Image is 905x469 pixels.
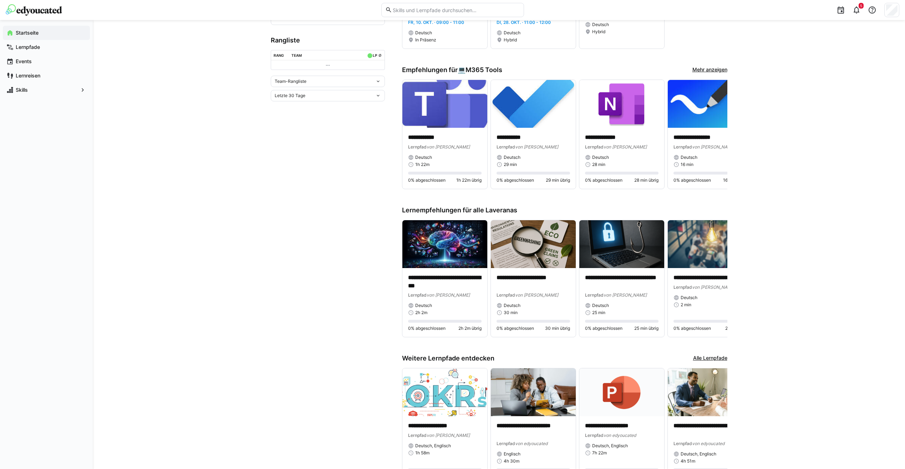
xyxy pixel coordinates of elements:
[408,292,427,298] span: Lernpfad
[692,66,727,74] a: Mehr anzeigen
[275,79,306,84] span: Team-Rangliste
[378,52,382,58] a: ø
[497,441,515,446] span: Lernpfad
[585,144,604,150] span: Lernpfad
[692,441,724,446] span: von edyoucated
[673,284,692,290] span: Lernpfad
[681,451,716,457] span: Deutsch, Englisch
[291,53,302,57] div: Team
[681,302,691,308] span: 2 min
[515,441,548,446] span: von edyoucated
[592,155,609,160] span: Deutsch
[673,441,692,446] span: Lernpfad
[497,292,515,298] span: Lernpfad
[673,177,711,183] span: 0% abgeschlossen
[427,292,470,298] span: von [PERSON_NAME]
[604,292,647,298] span: von [PERSON_NAME]
[579,368,664,416] img: image
[681,295,697,301] span: Deutsch
[592,29,605,35] span: Hybrid
[592,22,609,27] span: Deutsch
[271,36,385,44] h3: Rangliste
[274,53,284,57] div: Rang
[585,433,604,438] span: Lernpfad
[415,30,432,36] span: Deutsch
[408,326,446,331] span: 0% abgeschlossen
[592,162,605,167] span: 28 min
[592,303,609,308] span: Deutsch
[515,292,558,298] span: von [PERSON_NAME]
[725,326,747,331] span: 2 min übrig
[466,66,502,74] span: M365 Tools
[456,177,482,183] span: 1h 22m übrig
[402,80,487,128] img: image
[504,310,518,316] span: 30 min
[504,162,517,167] span: 29 min
[693,354,727,362] a: Alle Lernpfade
[860,4,862,8] span: 5
[408,20,464,25] span: Fr, 10. Okt. · 09:00 - 11:00
[402,66,502,74] h3: Empfehlungen für
[402,368,487,416] img: image
[504,37,517,43] span: Hybrid
[427,144,470,150] span: von [PERSON_NAME]
[673,326,711,331] span: 0% abgeschlossen
[408,144,427,150] span: Lernpfad
[408,433,427,438] span: Lernpfad
[415,310,427,316] span: 2h 2m
[634,326,659,331] span: 25 min übrig
[692,284,735,290] span: von [PERSON_NAME]
[402,206,727,214] h3: Lernempfehlungen für alle Laveranas
[458,66,502,74] div: 💻️
[415,162,429,167] span: 1h 22m
[504,155,520,160] span: Deutsch
[491,220,576,268] img: image
[491,368,576,416] img: image
[668,80,753,128] img: image
[592,450,607,456] span: 7h 22m
[497,177,534,183] span: 0% abgeschlossen
[275,93,305,99] span: Letzte 30 Tage
[585,177,622,183] span: 0% abgeschlossen
[491,80,576,128] img: image
[545,326,570,331] span: 30 min übrig
[668,368,753,416] img: image
[497,144,515,150] span: Lernpfad
[458,326,482,331] span: 2h 2m übrig
[668,220,753,268] img: image
[504,30,520,36] span: Deutsch
[504,303,520,308] span: Deutsch
[673,144,692,150] span: Lernpfad
[504,458,519,464] span: 4h 30m
[592,310,605,316] span: 25 min
[415,37,436,43] span: In Präsenz
[634,177,659,183] span: 28 min übrig
[579,80,664,128] img: image
[427,433,470,438] span: von [PERSON_NAME]
[681,155,697,160] span: Deutsch
[373,53,377,57] div: LP
[546,177,570,183] span: 29 min übrig
[604,433,636,438] span: von edyoucated
[681,458,695,464] span: 4h 51m
[415,303,432,308] span: Deutsch
[585,326,622,331] span: 0% abgeschlossen
[415,443,451,449] span: Deutsch, Englisch
[592,443,628,449] span: Deutsch, Englisch
[579,220,664,268] img: image
[585,292,604,298] span: Lernpfad
[692,144,735,150] span: von [PERSON_NAME]
[402,354,494,362] h3: Weitere Lernpfade entdecken
[408,177,446,183] span: 0% abgeschlossen
[681,162,693,167] span: 16 min
[392,7,520,13] input: Skills und Lernpfade durchsuchen…
[415,155,432,160] span: Deutsch
[723,177,747,183] span: 16 min übrig
[604,144,647,150] span: von [PERSON_NAME]
[415,450,429,456] span: 1h 58m
[497,326,534,331] span: 0% abgeschlossen
[497,20,551,25] span: Di, 28. Okt. · 11:00 - 12:00
[402,220,487,268] img: image
[515,144,558,150] span: von [PERSON_NAME]
[504,451,520,457] span: Englisch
